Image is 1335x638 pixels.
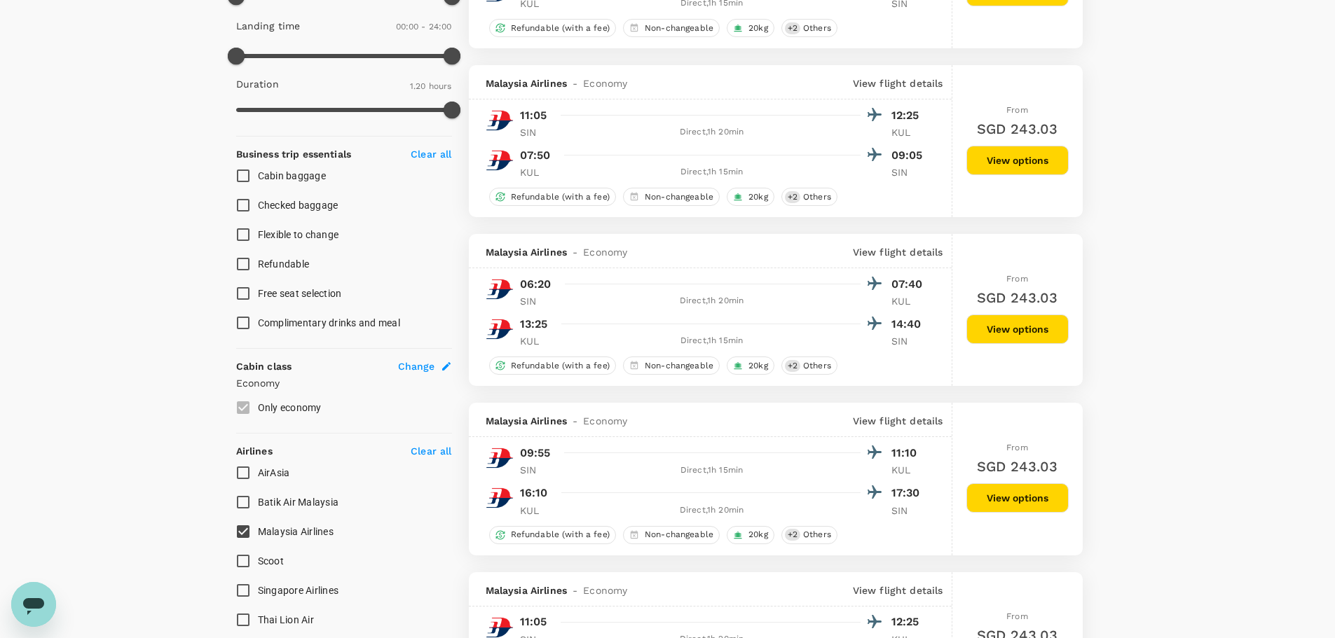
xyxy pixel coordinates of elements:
div: Refundable (with a fee) [489,188,616,206]
div: Non-changeable [623,19,720,37]
img: MH [486,275,514,303]
div: Non-changeable [623,526,720,544]
p: KUL [520,334,555,348]
span: Checked baggage [258,200,338,211]
p: 07:50 [520,147,551,164]
p: SIN [891,504,926,518]
span: Non-changeable [639,191,719,203]
div: 20kg [727,19,774,37]
div: Direct , 1h 20min [563,125,861,139]
button: View options [966,146,1069,175]
span: + 2 [785,360,800,372]
div: Direct , 1h 15min [563,334,861,348]
p: 11:05 [520,613,547,630]
span: Refundable [258,258,310,270]
p: View flight details [853,245,943,259]
iframe: Button to launch messaging window [11,582,56,627]
img: MH [486,484,514,512]
span: Malaysia Airlines [486,245,568,259]
span: Change [398,359,435,373]
span: 20kg [743,360,774,372]
span: Thai Lion Air [258,614,314,625]
span: Refundable (with a fee) [505,22,615,34]
p: 14:40 [891,316,926,333]
span: Others [797,360,837,372]
span: Cabin baggage [258,170,326,181]
div: Refundable (with a fee) [489,356,616,375]
p: 09:55 [520,445,551,462]
p: Clear all [411,147,451,161]
span: 20kg [743,191,774,203]
h6: SGD 243.03 [977,118,1058,140]
span: - [567,414,583,428]
p: View flight details [853,76,943,90]
span: 20kg [743,22,774,34]
p: Duration [236,77,279,91]
div: 20kg [727,526,774,544]
p: SIN [891,165,926,179]
span: Refundable (with a fee) [505,360,615,372]
span: - [567,583,583,597]
img: MH [486,315,514,343]
span: Non-changeable [639,360,719,372]
p: 11:10 [891,445,926,462]
span: From [1006,611,1028,621]
span: AirAsia [258,467,290,478]
div: 20kg [727,188,774,206]
strong: Airlines [236,445,273,457]
div: +2Others [781,188,837,206]
span: Malaysia Airlines [486,414,568,428]
span: Refundable (with a fee) [505,529,615,541]
p: View flight details [853,414,943,428]
span: Scoot [258,555,284,567]
p: 12:25 [891,613,926,630]
p: 16:10 [520,485,548,501]
span: Non-changeable [639,22,719,34]
div: +2Others [781,356,837,375]
span: From [1006,443,1028,452]
p: SIN [891,334,926,348]
span: Free seat selection [258,288,342,299]
p: SIN [520,294,555,308]
span: From [1006,105,1028,115]
span: + 2 [785,529,800,541]
span: Complimentary drinks and meal [258,317,400,328]
div: Refundable (with a fee) [489,526,616,544]
span: Malaysia Airlines [258,526,334,537]
span: 1.20 hours [410,81,452,91]
span: From [1006,274,1028,284]
p: KUL [520,165,555,179]
p: View flight details [853,583,943,597]
div: Direct , 1h 20min [563,504,861,518]
span: Only economy [258,402,322,413]
strong: Business trip essentials [236,148,352,160]
div: Direct , 1h 15min [563,464,861,478]
div: +2Others [781,526,837,544]
button: View options [966,483,1069,513]
div: Direct , 1h 15min [563,165,861,179]
img: MH [486,106,514,134]
p: 17:30 [891,485,926,501]
span: Batik Air Malaysia [258,497,339,508]
span: Singapore Airlines [258,585,339,596]
p: KUL [520,504,555,518]
span: Malaysia Airlines [486,76,568,90]
span: Economy [583,414,627,428]
span: Malaysia Airlines [486,583,568,597]
p: KUL [891,125,926,139]
div: Direct , 1h 20min [563,294,861,308]
img: MH [486,146,514,174]
button: View options [966,314,1069,344]
span: Others [797,529,837,541]
span: 20kg [743,529,774,541]
div: Non-changeable [623,188,720,206]
p: KUL [891,463,926,477]
span: 00:00 - 24:00 [396,22,452,32]
span: Flexible to change [258,229,339,240]
p: SIN [520,463,555,477]
p: 13:25 [520,316,548,333]
span: Refundable (with a fee) [505,191,615,203]
h6: SGD 243.03 [977,286,1058,309]
span: Others [797,191,837,203]
p: Economy [236,376,452,390]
